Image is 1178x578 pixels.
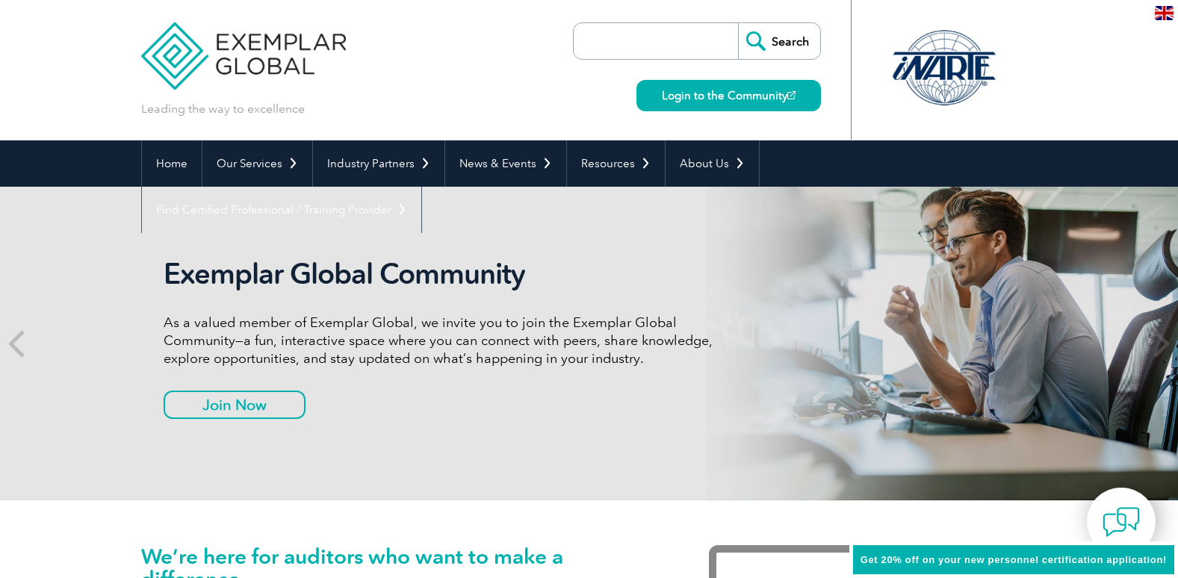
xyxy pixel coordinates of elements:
a: Home [142,140,202,187]
img: contact-chat.png [1103,503,1140,541]
a: Our Services [202,140,312,187]
a: Resources [567,140,665,187]
img: open_square.png [787,91,796,99]
a: Join Now [164,391,306,419]
a: Industry Partners [313,140,444,187]
p: As a valued member of Exemplar Global, we invite you to join the Exemplar Global Community—a fun,... [164,314,724,367]
a: News & Events [445,140,566,187]
span: Get 20% off on your new personnel certification application! [861,554,1167,565]
a: About Us [666,140,759,187]
a: Find Certified Professional / Training Provider [142,187,421,233]
img: en [1155,6,1174,20]
input: Search [738,23,820,59]
p: Leading the way to excellence [141,101,305,117]
a: Login to the Community [636,80,821,111]
h2: Exemplar Global Community [164,257,724,291]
